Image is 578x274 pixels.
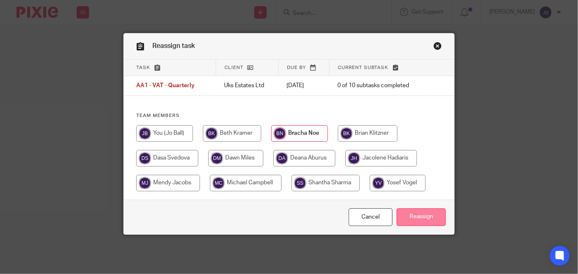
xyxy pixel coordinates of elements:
span: Due by [287,65,306,70]
span: AA1 - VAT - Quarterly [136,83,195,89]
span: Client [224,65,243,70]
span: Reassign task [152,43,195,49]
h4: Team members [136,112,442,119]
p: Uks Estates Ltd [224,81,270,90]
p: [DATE] [287,81,321,90]
input: Reassign [397,208,446,226]
span: Current subtask [338,65,389,70]
a: Close this dialog window [433,42,442,53]
span: Task [136,65,150,70]
td: 0 of 10 subtasks completed [329,76,426,96]
a: Close this dialog window [349,208,393,226]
